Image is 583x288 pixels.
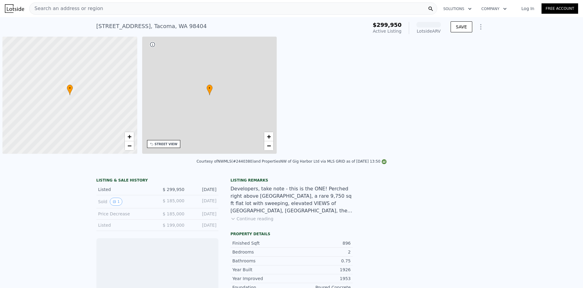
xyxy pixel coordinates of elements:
div: Developers, take note - this is the ONE! Perched right above [GEOGRAPHIC_DATA], a rare 9,750 sq f... [231,185,353,214]
div: STREET VIEW [155,142,178,146]
div: [DATE] [189,222,217,228]
div: • [67,85,73,95]
img: NWMLS Logo [382,159,387,164]
span: • [67,85,73,91]
span: Search an address or region [30,5,103,12]
span: • [207,85,213,91]
span: $ 185,000 [163,198,184,203]
div: 896 [292,240,351,246]
div: [STREET_ADDRESS] , Tacoma , WA 98404 [96,22,207,31]
a: Zoom out [264,141,273,150]
div: Courtesy of NWMLS (#2440380) and PropertiesNW of Gig Harbor Ltd via MLS GRID as of [DATE] 13:50 [196,159,387,164]
span: − [127,142,131,149]
div: [DATE] [189,211,217,217]
div: [DATE] [189,186,217,193]
a: Zoom in [125,132,134,141]
div: LISTING & SALE HISTORY [96,178,218,184]
button: Continue reading [231,216,274,222]
div: Listing remarks [231,178,353,183]
div: Listed [98,186,153,193]
div: Listed [98,222,153,228]
div: [DATE] [189,198,217,206]
a: Log In [514,5,542,12]
span: Active Listing [373,29,401,34]
button: Show Options [475,21,487,33]
span: + [127,133,131,140]
div: 1953 [292,275,351,282]
span: − [267,142,271,149]
span: $ 299,950 [163,187,184,192]
div: Sold [98,198,153,206]
div: Bedrooms [232,249,292,255]
span: $299,950 [373,22,402,28]
a: Zoom in [264,132,273,141]
div: Bathrooms [232,258,292,264]
div: • [207,85,213,95]
div: Year Improved [232,275,292,282]
div: 1926 [292,267,351,273]
div: Price Decrease [98,211,153,217]
div: Year Built [232,267,292,273]
span: $ 199,000 [163,223,184,228]
button: Company [477,3,512,14]
div: 2 [292,249,351,255]
a: Zoom out [125,141,134,150]
div: Lotside ARV [416,28,441,34]
a: Free Account [542,3,578,14]
div: Finished Sqft [232,240,292,246]
span: $ 185,000 [163,211,184,216]
div: Property details [231,232,353,236]
button: SAVE [451,21,472,32]
img: Lotside [5,4,24,13]
button: View historical data [110,198,123,206]
div: 0.75 [292,258,351,264]
button: Solutions [438,3,477,14]
span: + [267,133,271,140]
